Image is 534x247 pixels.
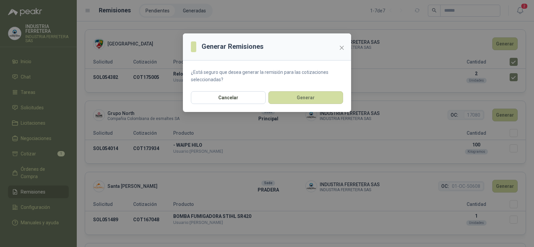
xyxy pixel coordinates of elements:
span: close [339,45,344,50]
button: Generar [268,91,343,104]
h3: Generar Remisiones [202,41,264,52]
button: Cancelar [191,91,266,104]
p: ¿Está seguro que desea generar la remisión para las cotizaciones seleccionadas? [191,69,343,83]
button: Close [336,42,347,53]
